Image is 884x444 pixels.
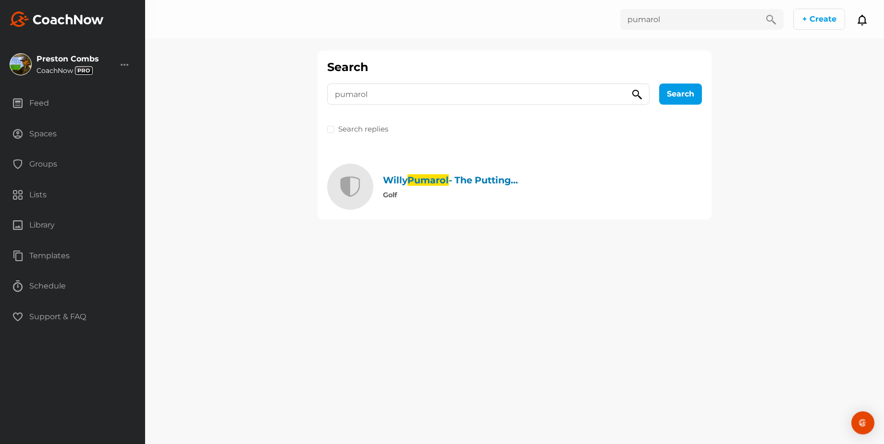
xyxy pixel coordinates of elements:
[5,183,140,214] a: Lists
[37,55,99,63] div: Preston Combs
[5,91,140,122] a: Feed
[383,190,518,200] a: Golf
[327,60,702,74] h1: Search
[407,174,449,186] span: Pumarol
[851,411,874,434] div: Open Intercom Messenger
[5,305,140,329] div: Support & FAQ
[5,305,140,336] a: Support & FAQ
[327,164,373,210] img: uAAAAAElFTkSuQmCC
[5,274,140,298] div: Schedule
[10,12,104,27] img: svg+xml;base64,PHN2ZyB3aWR0aD0iMTk2IiBoZWlnaHQ9IjMyIiB2aWV3Qm94PSIwIDAgMTk2IDMyIiBmaWxsPSJub25lIi...
[383,175,518,185] div: Willy - The Putting...
[5,122,140,153] a: Spaces
[37,66,99,75] div: CoachNow
[5,244,140,275] a: Templates
[5,213,140,237] div: Library
[5,244,140,268] div: Templates
[10,54,31,75] img: square_b67aea4b4b6ced43b9129cc8b1eeb9a0.jpg
[5,152,140,183] a: Groups
[5,152,140,176] div: Groups
[620,9,759,30] input: Search posts, people or spaces
[383,175,518,185] a: WillyPumarol- The Putting...
[5,213,140,244] a: Library
[793,9,845,30] button: + Create
[5,91,140,115] div: Feed
[75,66,93,75] img: svg+xml;base64,PHN2ZyB3aWR0aD0iMzciIGhlaWdodD0iMTgiIHZpZXdCb3g9IjAgMCAzNyAxOCIgZmlsbD0ibm9uZSIgeG...
[338,124,388,135] label: Search replies
[5,122,140,146] div: Spaces
[659,84,702,105] button: Search
[5,183,140,207] div: Lists
[5,274,140,305] a: Schedule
